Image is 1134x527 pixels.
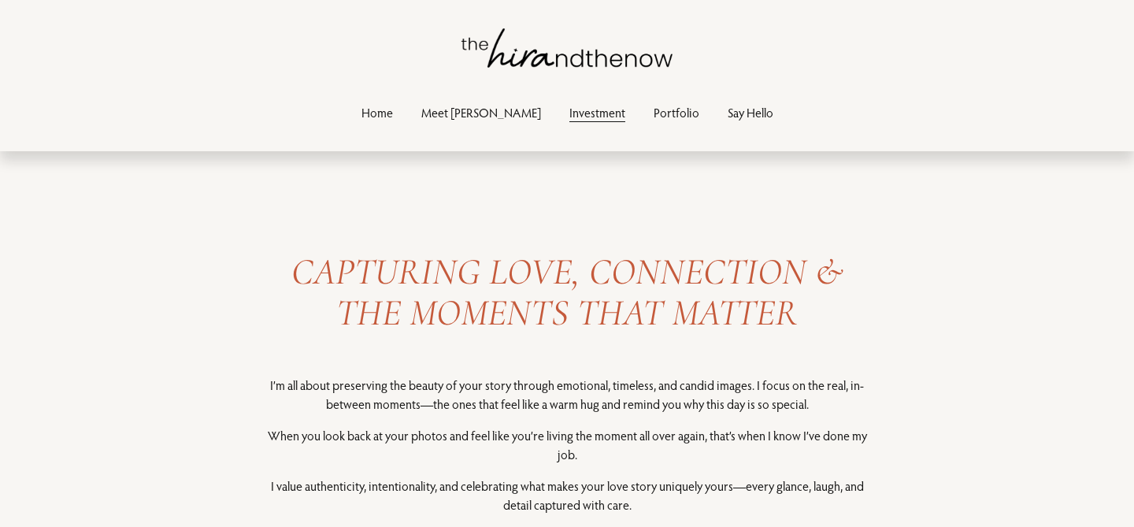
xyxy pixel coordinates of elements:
[461,28,673,68] img: thehirandthenow
[265,477,869,514] p: I value authenticity, intentionality, and celebrating what makes your love story uniquely yours—e...
[265,376,869,414] p: I’m all about preserving the beauty of your story through emotional, timeless, and candid images....
[728,102,773,123] a: Say Hello
[654,102,699,123] a: Portfolio
[291,249,851,336] em: CAPTURING LOVE, CONNECTION & THE MOMENTS THAT MATTER
[421,102,541,123] a: Meet [PERSON_NAME]
[265,426,869,464] p: When you look back at your photos and feel like you’re living the moment all over again, that’s w...
[361,102,393,123] a: Home
[569,102,625,123] a: Investment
